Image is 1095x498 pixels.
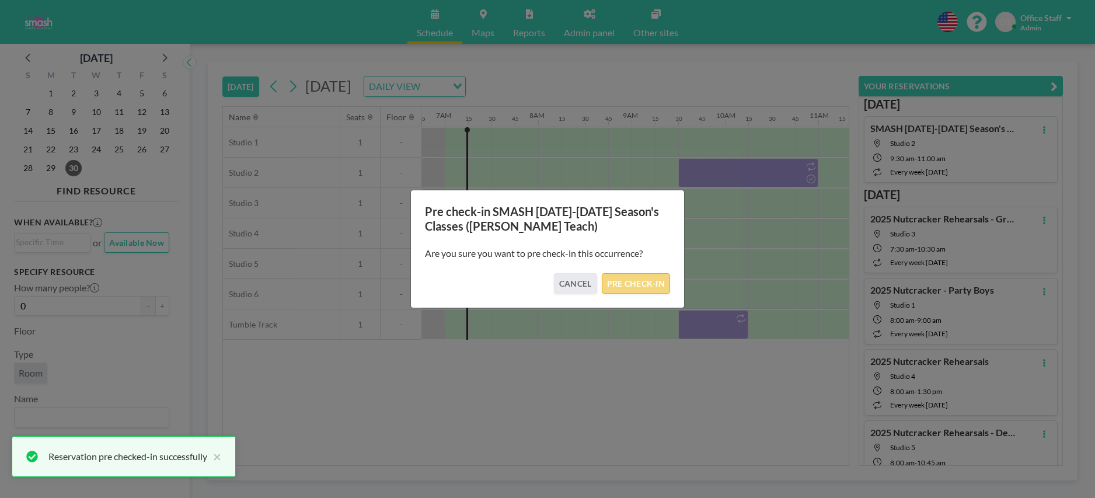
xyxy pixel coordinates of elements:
[554,273,597,294] button: CANCEL
[602,273,670,294] button: PRE CHECK-IN
[207,450,221,464] button: close
[425,248,670,259] p: Are you sure you want to pre check-in this occurrence?
[48,450,207,464] div: Reservation pre checked-in successfully
[425,204,670,234] h3: Pre check-in SMASH [DATE]-[DATE] Season's Classes ([PERSON_NAME] Teach)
